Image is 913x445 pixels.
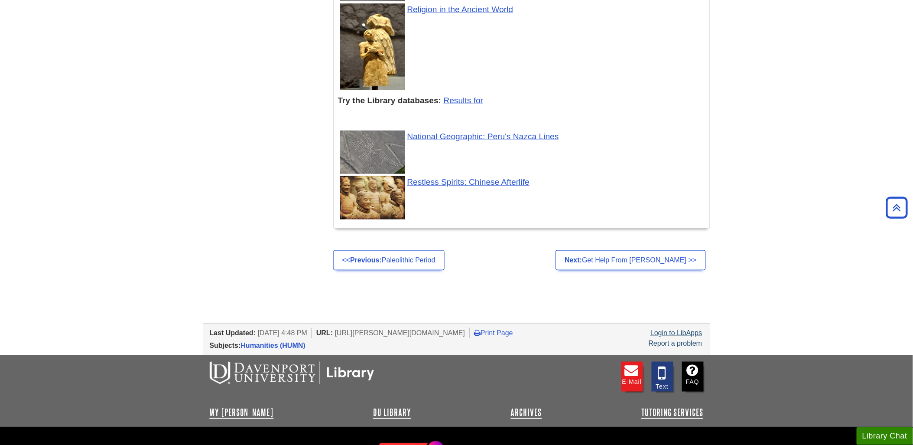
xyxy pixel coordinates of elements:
[556,250,705,270] a: Next:Get Help From [PERSON_NAME] >>
[565,256,582,264] strong: Next:
[641,407,703,418] a: Tutoring Services
[511,407,542,418] a: Archives
[621,362,643,392] a: E-mail
[340,3,405,90] img: Sumerian Worshipper Statue
[682,362,704,392] a: FAQ
[210,329,256,337] span: Last Updated:
[335,329,465,337] span: [URL][PERSON_NAME][DOMAIN_NAME]
[407,132,559,141] a: Link opens in new window
[350,256,382,264] strong: Previous:
[210,362,374,384] img: DU Libraries
[340,176,405,219] img: Chinese Terracotta Army
[258,329,307,337] span: [DATE] 4:48 PM
[407,5,513,14] a: Link opens in new window
[316,329,333,337] span: URL:
[210,407,274,418] a: My [PERSON_NAME]
[407,177,530,187] a: Link opens in new window
[474,329,481,336] i: Print Page
[652,362,673,392] a: Text
[474,329,513,337] a: Print Page
[650,329,702,337] a: Login to LibApps
[333,250,445,270] a: <<Previous:Paleolithic Period
[883,202,911,213] a: Back to Top
[649,340,702,347] a: Report a problem
[210,342,241,349] span: Subjects:
[241,342,305,349] a: Humanities (HUMN)
[373,407,411,418] a: DU Library
[857,427,913,445] button: Library Chat
[444,96,484,105] a: Results for
[340,131,405,174] img: Peru Nazca Lines
[338,96,442,105] strong: Try the Library databases:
